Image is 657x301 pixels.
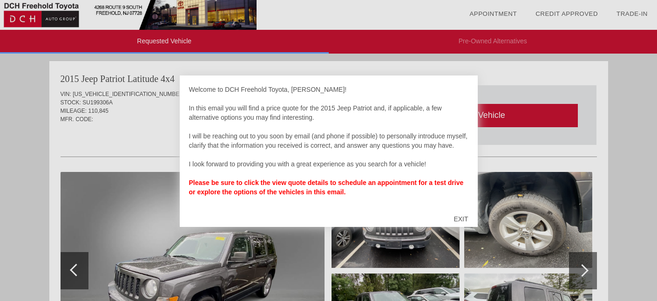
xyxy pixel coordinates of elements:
[444,205,477,233] div: EXIT
[189,85,468,206] div: Welcome to DCH Freehold Toyota, [PERSON_NAME]! In this email you will find a price quote for the ...
[469,10,517,17] a: Appointment
[189,179,464,196] b: Please be sure to click the view quote details to schedule an appointment for a test drive or exp...
[616,10,648,17] a: Trade-In
[535,10,598,17] a: Credit Approved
